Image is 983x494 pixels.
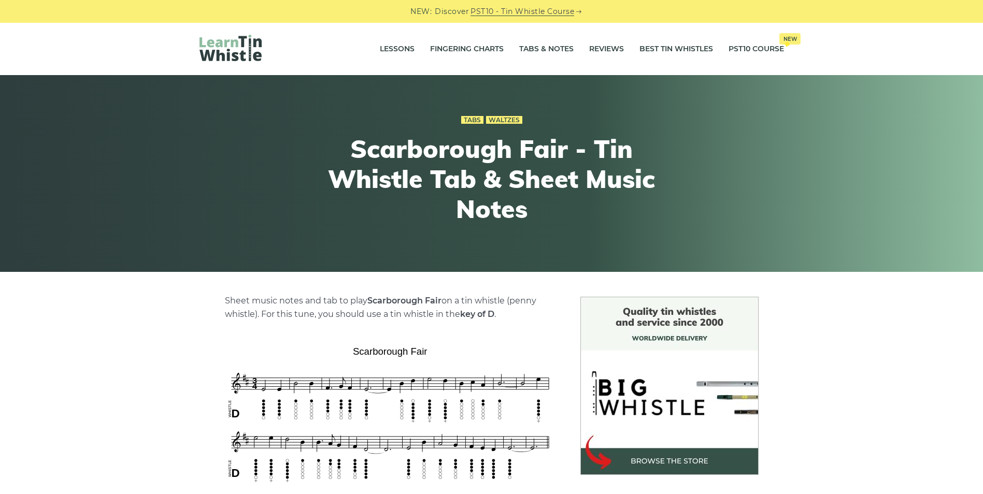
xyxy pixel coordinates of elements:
a: Waltzes [486,116,522,124]
img: Scarborough Fair Tin Whistle Tab & Sheet Music [225,342,555,485]
p: Sheet music notes and tab to play on a tin whistle (penny whistle). For this tune, you should use... [225,294,555,321]
h1: Scarborough Fair - Tin Whistle Tab & Sheet Music Notes [301,134,682,224]
img: LearnTinWhistle.com [200,35,262,61]
a: Lessons [380,36,415,62]
a: Fingering Charts [430,36,504,62]
strong: Scarborough Fair [367,296,441,306]
a: Tabs & Notes [519,36,574,62]
a: Reviews [589,36,624,62]
a: Tabs [461,116,483,124]
a: Best Tin Whistles [639,36,713,62]
strong: key of D [460,309,494,319]
span: New [779,33,801,45]
a: PST10 CourseNew [729,36,784,62]
img: BigWhistle Tin Whistle Store [580,297,759,475]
